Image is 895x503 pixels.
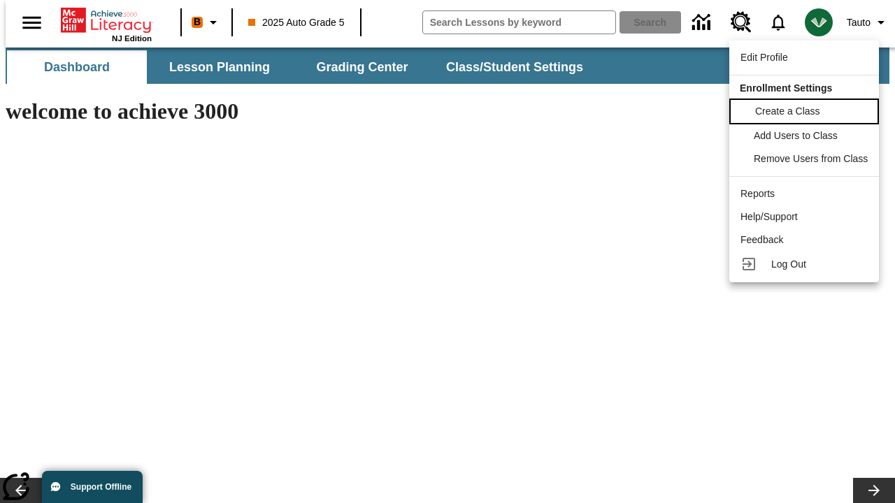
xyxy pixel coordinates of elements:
span: Add Users to Class [754,130,838,141]
span: Reports [740,188,775,199]
span: Log Out [771,258,806,270]
span: Edit Profile [740,52,788,63]
span: Create a Class [755,105,820,117]
span: Remove Users from Class [754,153,868,164]
span: Feedback [740,234,783,245]
span: Help/Support [740,211,798,222]
span: Enrollment Settings [740,82,832,94]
